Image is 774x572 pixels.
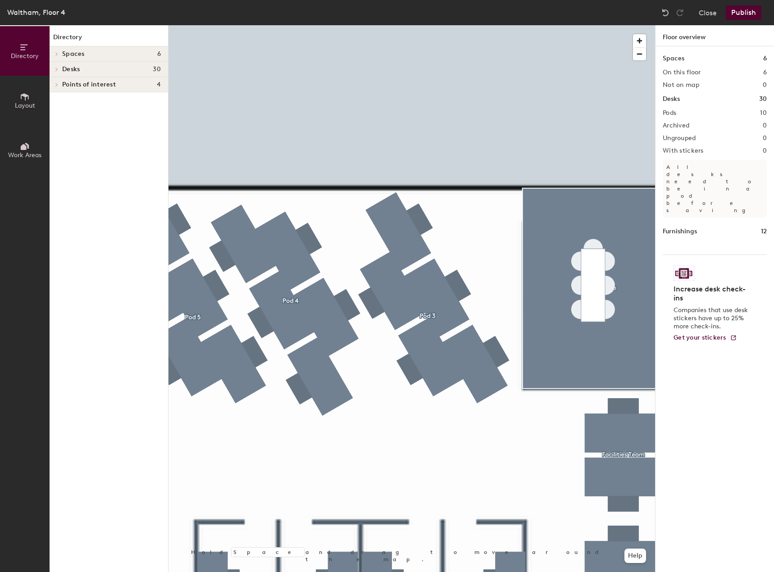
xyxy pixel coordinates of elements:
span: 4 [157,81,161,88]
h1: Desks [663,94,680,104]
h1: Directory [50,32,168,46]
p: Companies that use desk stickers have up to 25% more check-ins. [674,306,751,331]
p: All desks need to be in a pod before saving [663,160,767,218]
img: Redo [675,8,684,17]
h2: With stickers [663,147,704,154]
span: Points of interest [62,81,116,88]
h1: 6 [763,54,767,64]
span: Work Areas [8,151,41,159]
span: Layout [15,102,35,109]
span: Directory [11,52,39,60]
h4: Increase desk check-ins [674,285,751,303]
span: 6 [157,50,161,58]
h1: Furnishings [663,227,697,236]
h2: 0 [763,82,767,89]
h2: 10 [760,109,767,117]
h2: Pods [663,109,676,117]
h1: Floor overview [656,25,774,46]
button: Close [699,5,717,20]
h2: 0 [763,147,767,154]
button: Publish [726,5,761,20]
button: Help [624,549,646,563]
span: Spaces [62,50,85,58]
h1: 30 [759,94,767,104]
h2: 6 [763,69,767,76]
span: Desks [62,66,80,73]
span: Get your stickers [674,334,726,341]
h2: 0 [763,135,767,142]
h2: 0 [763,122,767,129]
h1: 12 [761,227,767,236]
h2: Ungrouped [663,135,696,142]
img: Sticker logo [674,266,694,281]
a: Get your stickers [674,334,737,342]
span: 30 [153,66,161,73]
h2: Archived [663,122,689,129]
div: Waltham, Floor 4 [7,7,65,18]
h2: On this floor [663,69,701,76]
h1: Spaces [663,54,684,64]
h2: Not on map [663,82,699,89]
img: Undo [661,8,670,17]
